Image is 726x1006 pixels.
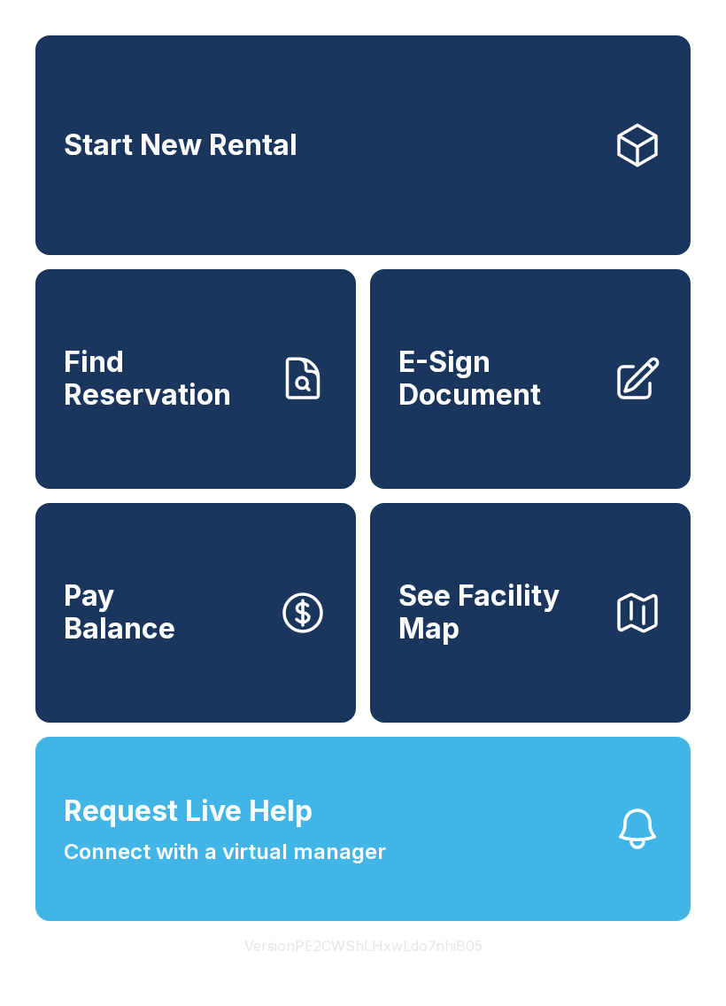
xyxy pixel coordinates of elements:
a: PayBalance [35,503,356,723]
span: E-Sign Document [398,346,599,411]
span: Start New Rental [64,129,297,162]
a: Start New Rental [35,35,691,255]
button: Request Live HelpConnect with a virtual manager [35,737,691,921]
button: VersionPE2CWShLHxwLdo7nhiB05 [230,921,497,971]
span: See Facility Map [398,580,599,645]
span: Pay Balance [64,580,175,645]
a: Find Reservation [35,269,356,489]
span: Find Reservation [64,346,264,411]
span: Connect with a virtual manager [64,836,386,868]
a: E-Sign Document [370,269,691,489]
span: Request Live Help [64,790,313,832]
button: See Facility Map [370,503,691,723]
